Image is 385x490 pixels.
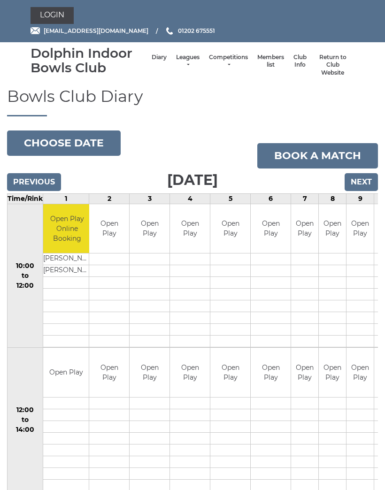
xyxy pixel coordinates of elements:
a: Members list [257,54,284,69]
a: Book a match [257,143,378,168]
td: 10:00 to 12:00 [8,204,43,348]
a: Login [31,7,74,24]
td: Open Play [291,204,318,253]
td: Open Play [251,348,291,397]
td: 7 [291,193,319,204]
input: Previous [7,173,61,191]
td: 9 [346,193,374,204]
td: Open Play [291,348,318,397]
td: Open Play [319,204,346,253]
td: Open Play [210,348,250,397]
td: 1 [43,193,89,204]
input: Next [345,173,378,191]
a: Return to Club Website [316,54,350,77]
td: Open Play Online Booking [43,204,91,253]
td: Open Play [346,348,374,397]
td: Time/Rink [8,193,43,204]
td: Open Play [130,204,169,253]
a: Leagues [176,54,200,69]
td: Open Play [251,204,291,253]
td: Open Play [89,204,129,253]
span: 01202 675551 [178,27,215,34]
img: Phone us [166,27,173,35]
td: 8 [319,193,346,204]
td: 4 [170,193,210,204]
td: Open Play [170,348,210,397]
td: Open Play [346,204,374,253]
td: [PERSON_NAME] [43,265,91,277]
td: Open Play [319,348,346,397]
td: [PERSON_NAME] [43,253,91,265]
td: 6 [251,193,291,204]
img: Email [31,27,40,34]
a: Diary [152,54,167,61]
td: 5 [210,193,251,204]
a: Email [EMAIL_ADDRESS][DOMAIN_NAME] [31,26,148,35]
span: [EMAIL_ADDRESS][DOMAIN_NAME] [44,27,148,34]
a: Phone us 01202 675551 [165,26,215,35]
td: Open Play [89,348,129,397]
td: 3 [130,193,170,204]
a: Competitions [209,54,248,69]
td: Open Play [130,348,169,397]
a: Club Info [293,54,307,69]
td: Open Play [210,204,250,253]
button: Choose date [7,130,121,156]
h1: Bowls Club Diary [7,88,378,116]
td: Open Play [170,204,210,253]
div: Dolphin Indoor Bowls Club [31,46,147,75]
td: Open Play [43,348,89,397]
td: 2 [89,193,130,204]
